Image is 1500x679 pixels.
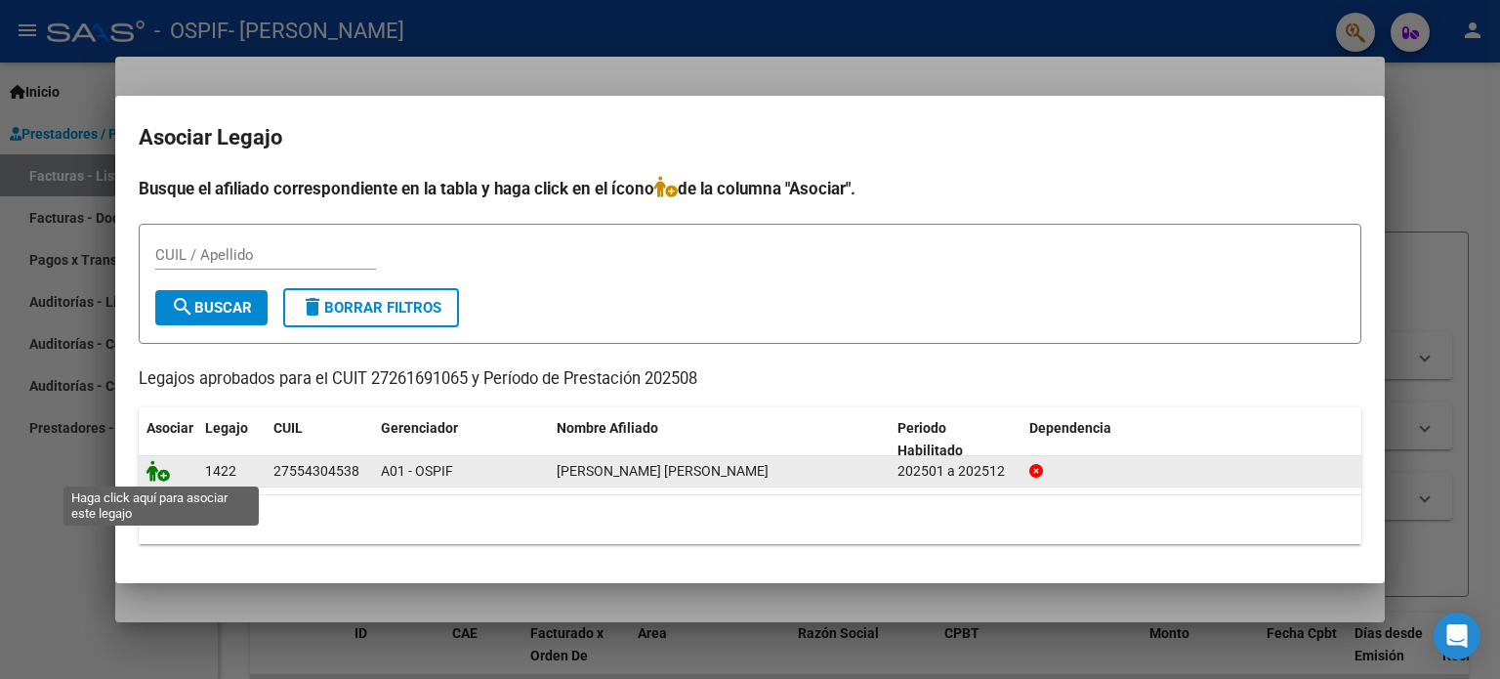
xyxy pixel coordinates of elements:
[283,288,459,327] button: Borrar Filtros
[155,290,268,325] button: Buscar
[301,299,441,317] span: Borrar Filtros
[1029,420,1111,436] span: Dependencia
[171,295,194,318] mat-icon: search
[1021,407,1362,472] datatable-header-cell: Dependencia
[897,460,1014,483] div: 202501 a 202512
[301,295,324,318] mat-icon: delete
[557,463,769,479] span: ROMAN GARCIA ANA MILENA
[1434,613,1480,659] div: Open Intercom Messenger
[205,420,248,436] span: Legajo
[381,420,458,436] span: Gerenciador
[890,407,1021,472] datatable-header-cell: Periodo Habilitado
[381,463,453,479] span: A01 - OSPIF
[273,420,303,436] span: CUIL
[205,463,236,479] span: 1422
[897,420,963,458] span: Periodo Habilitado
[171,299,252,317] span: Buscar
[549,407,890,472] datatable-header-cell: Nombre Afiliado
[273,460,359,483] div: 27554304538
[139,367,1361,392] p: Legajos aprobados para el CUIT 27261691065 y Período de Prestación 202508
[266,407,373,472] datatable-header-cell: CUIL
[139,176,1361,201] h4: Busque el afiliado correspondiente en la tabla y haga click en el ícono de la columna "Asociar".
[139,119,1361,156] h2: Asociar Legajo
[197,407,266,472] datatable-header-cell: Legajo
[139,407,197,472] datatable-header-cell: Asociar
[373,407,549,472] datatable-header-cell: Gerenciador
[146,420,193,436] span: Asociar
[557,420,658,436] span: Nombre Afiliado
[139,495,1361,544] div: 1 registros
